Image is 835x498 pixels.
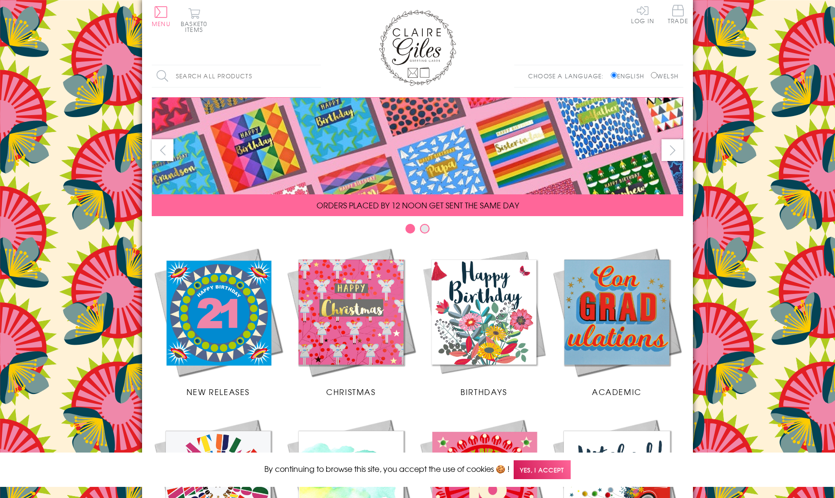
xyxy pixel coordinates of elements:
[651,72,678,80] label: Welsh
[550,246,683,397] a: Academic
[181,8,207,32] button: Basket0 items
[611,72,649,80] label: English
[420,224,430,234] button: Carousel Page 2
[461,386,507,397] span: Birthdays
[417,246,550,397] a: Birthdays
[651,72,657,78] input: Welsh
[528,72,609,80] p: Choose a language:
[326,386,375,397] span: Christmas
[662,139,683,161] button: next
[668,5,688,26] a: Trade
[187,386,250,397] span: New Releases
[611,72,617,78] input: English
[379,10,456,86] img: Claire Giles Greetings Cards
[152,139,173,161] button: prev
[152,223,683,238] div: Carousel Pagination
[317,199,519,211] span: ORDERS PLACED BY 12 NOON GET SENT THE SAME DAY
[152,19,171,28] span: Menu
[592,386,642,397] span: Academic
[152,6,171,27] button: Menu
[668,5,688,24] span: Trade
[405,224,415,234] button: Carousel Page 1 (Current Slide)
[285,246,417,397] a: Christmas
[311,65,321,87] input: Search
[185,19,207,34] span: 0 items
[152,65,321,87] input: Search all products
[514,460,571,479] span: Yes, I accept
[631,5,654,24] a: Log In
[152,246,285,397] a: New Releases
